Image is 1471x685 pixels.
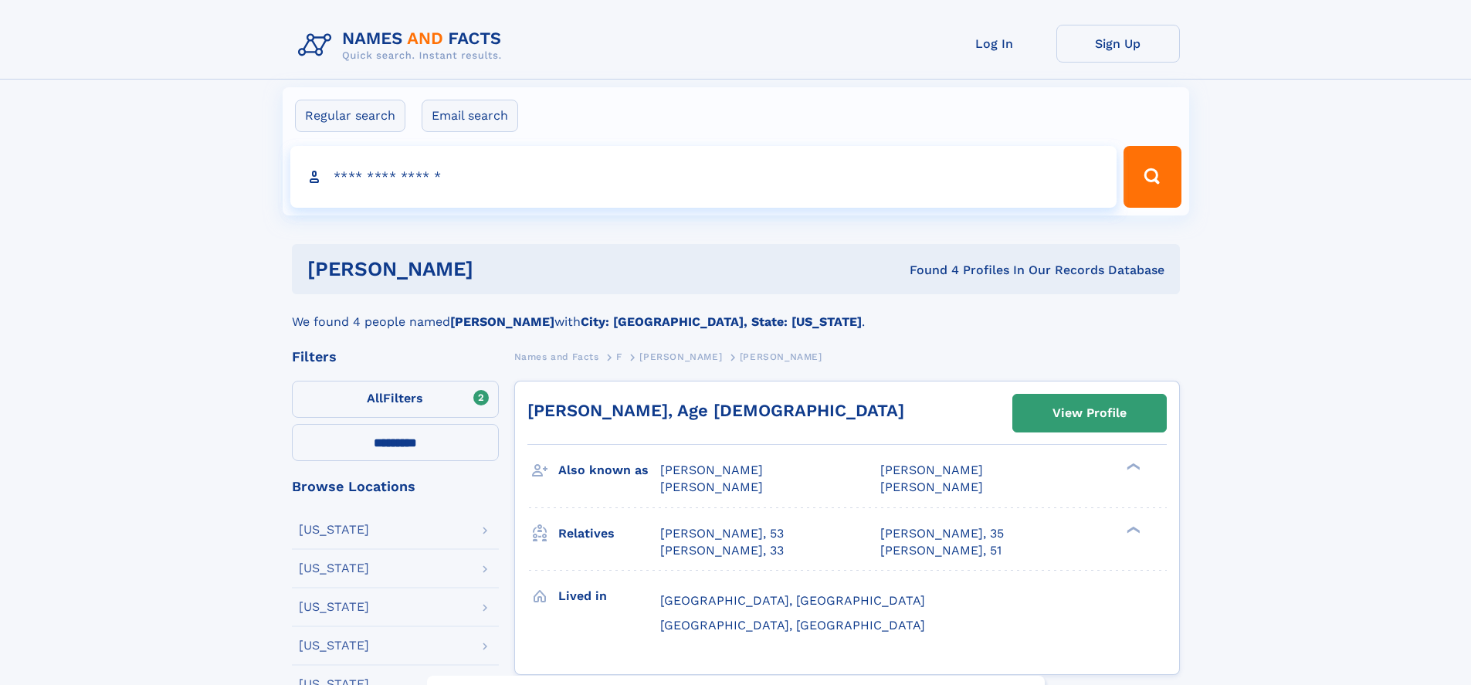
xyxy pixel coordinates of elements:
[299,639,369,652] div: [US_STATE]
[660,525,784,542] a: [PERSON_NAME], 53
[933,25,1056,63] a: Log In
[880,542,1002,559] a: [PERSON_NAME], 51
[307,259,692,279] h1: [PERSON_NAME]
[299,524,369,536] div: [US_STATE]
[639,351,722,362] span: [PERSON_NAME]
[880,480,983,494] span: [PERSON_NAME]
[292,381,499,418] label: Filters
[660,593,925,608] span: [GEOGRAPHIC_DATA], [GEOGRAPHIC_DATA]
[367,391,383,405] span: All
[558,583,660,609] h3: Lived in
[691,262,1164,279] div: Found 4 Profiles In Our Records Database
[299,562,369,575] div: [US_STATE]
[581,314,862,329] b: City: [GEOGRAPHIC_DATA], State: [US_STATE]
[514,347,599,366] a: Names and Facts
[422,100,518,132] label: Email search
[1124,146,1181,208] button: Search Button
[558,457,660,483] h3: Also known as
[660,618,925,632] span: [GEOGRAPHIC_DATA], [GEOGRAPHIC_DATA]
[1123,524,1141,534] div: ❯
[558,521,660,547] h3: Relatives
[292,294,1180,331] div: We found 4 people named with .
[660,542,784,559] a: [PERSON_NAME], 33
[880,463,983,477] span: [PERSON_NAME]
[660,480,763,494] span: [PERSON_NAME]
[527,401,904,420] a: [PERSON_NAME], Age [DEMOGRAPHIC_DATA]
[740,351,822,362] span: [PERSON_NAME]
[616,351,622,362] span: F
[292,350,499,364] div: Filters
[616,347,622,366] a: F
[1123,462,1141,472] div: ❯
[290,146,1117,208] input: search input
[1052,395,1127,431] div: View Profile
[292,25,514,66] img: Logo Names and Facts
[880,525,1004,542] a: [PERSON_NAME], 35
[1013,395,1166,432] a: View Profile
[1056,25,1180,63] a: Sign Up
[660,463,763,477] span: [PERSON_NAME]
[639,347,722,366] a: [PERSON_NAME]
[295,100,405,132] label: Regular search
[292,480,499,493] div: Browse Locations
[450,314,554,329] b: [PERSON_NAME]
[299,601,369,613] div: [US_STATE]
